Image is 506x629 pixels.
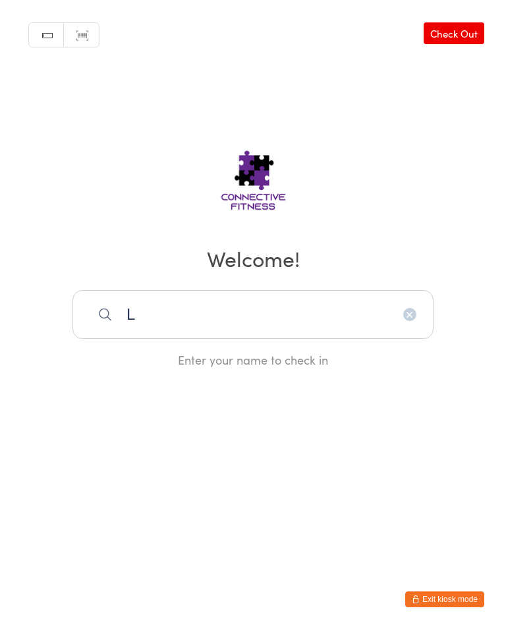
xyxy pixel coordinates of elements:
[72,351,434,368] div: Enter your name to check in
[405,591,484,607] button: Exit kiosk mode
[13,243,493,273] h2: Welcome!
[424,22,484,44] a: Check Out
[72,290,434,339] input: Search
[179,126,327,225] img: Connective Fitness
